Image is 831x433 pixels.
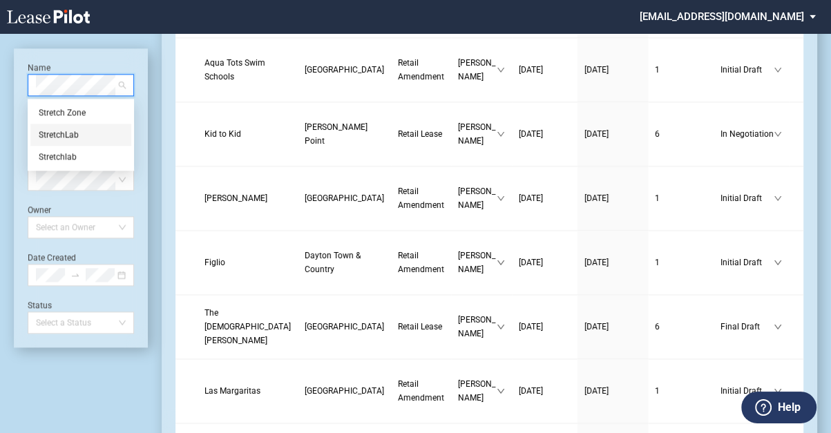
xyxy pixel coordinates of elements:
[720,191,774,205] span: Initial Draft
[70,270,80,280] span: swap-right
[398,320,444,334] a: Retail Lease
[584,384,641,398] a: [DATE]
[774,130,782,138] span: down
[497,387,505,395] span: down
[584,193,609,203] span: [DATE]
[458,120,497,148] span: [PERSON_NAME]
[305,63,384,77] a: [GEOGRAPHIC_DATA]
[655,384,707,398] a: 1
[204,193,267,203] span: Edward Jones
[584,322,609,331] span: [DATE]
[305,322,384,331] span: WestPointe Plaza
[655,258,660,267] span: 1
[39,128,123,142] div: StretchLab
[305,386,384,396] span: NorthRidge Crossing
[305,191,384,205] a: [GEOGRAPHIC_DATA]
[28,205,51,215] label: Owner
[655,65,660,75] span: 1
[519,384,571,398] a: [DATE]
[584,127,641,141] a: [DATE]
[305,384,384,398] a: [GEOGRAPHIC_DATA]
[774,66,782,74] span: down
[720,63,774,77] span: Initial Draft
[519,256,571,269] a: [DATE]
[519,322,543,331] span: [DATE]
[497,323,505,331] span: down
[30,102,131,124] div: Stretch Zone
[655,320,707,334] a: 6
[720,320,774,334] span: Final Draft
[39,150,123,164] div: Stretchlab
[28,253,76,262] label: Date Created
[305,120,384,148] a: [PERSON_NAME] Point
[774,387,782,395] span: down
[458,184,497,212] span: [PERSON_NAME]
[204,127,291,141] a: Kid to Kid
[398,129,442,139] span: Retail Lease
[305,249,384,276] a: Dayton Town & Country
[458,249,497,276] span: [PERSON_NAME]
[398,249,444,276] a: Retail Amendment
[584,63,641,77] a: [DATE]
[519,191,571,205] a: [DATE]
[497,258,505,267] span: down
[28,63,50,73] label: Name
[519,129,543,139] span: [DATE]
[519,258,543,267] span: [DATE]
[398,322,442,331] span: Retail Lease
[398,127,444,141] a: Retail Lease
[584,65,609,75] span: [DATE]
[655,256,707,269] a: 1
[204,191,291,205] a: [PERSON_NAME]
[458,56,497,84] span: [PERSON_NAME]
[584,129,609,139] span: [DATE]
[778,398,801,416] label: Help
[655,127,707,141] a: 6
[398,251,444,274] span: Retail Amendment
[655,129,660,139] span: 6
[204,58,265,81] span: Aqua Tots Swim Schools
[497,194,505,202] span: down
[305,193,384,203] span: Cross Creek
[519,127,571,141] a: [DATE]
[519,65,543,75] span: [DATE]
[519,193,543,203] span: [DATE]
[204,129,241,139] span: Kid to Kid
[398,377,444,405] a: Retail Amendment
[720,256,774,269] span: Initial Draft
[655,63,707,77] a: 1
[204,386,260,396] span: Las Margaritas
[204,258,225,267] span: Figlio
[305,251,361,274] span: Dayton Town & Country
[305,122,367,146] span: Hanes Point
[720,384,774,398] span: Initial Draft
[774,258,782,267] span: down
[584,386,609,396] span: [DATE]
[398,379,444,403] span: Retail Amendment
[204,384,291,398] a: Las Margaritas
[497,66,505,74] span: down
[398,58,444,81] span: Retail Amendment
[519,320,571,334] a: [DATE]
[30,124,131,146] div: StretchLab
[655,191,707,205] a: 1
[584,191,641,205] a: [DATE]
[584,258,609,267] span: [DATE]
[458,377,497,405] span: [PERSON_NAME]
[70,270,80,280] span: to
[458,313,497,340] span: [PERSON_NAME]
[204,306,291,347] a: The [DEMOGRAPHIC_DATA][PERSON_NAME]
[398,56,444,84] a: Retail Amendment
[30,146,131,168] div: Stretchlab
[204,56,291,84] a: Aqua Tots Swim Schools
[519,386,543,396] span: [DATE]
[584,256,641,269] a: [DATE]
[39,106,123,119] div: Stretch Zone
[28,300,52,310] label: Status
[204,256,291,269] a: Figlio
[519,63,571,77] a: [DATE]
[741,392,816,423] button: Help
[204,308,291,345] span: The Church of Jesus Christ of Latter-Day Saints
[497,130,505,138] span: down
[774,194,782,202] span: down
